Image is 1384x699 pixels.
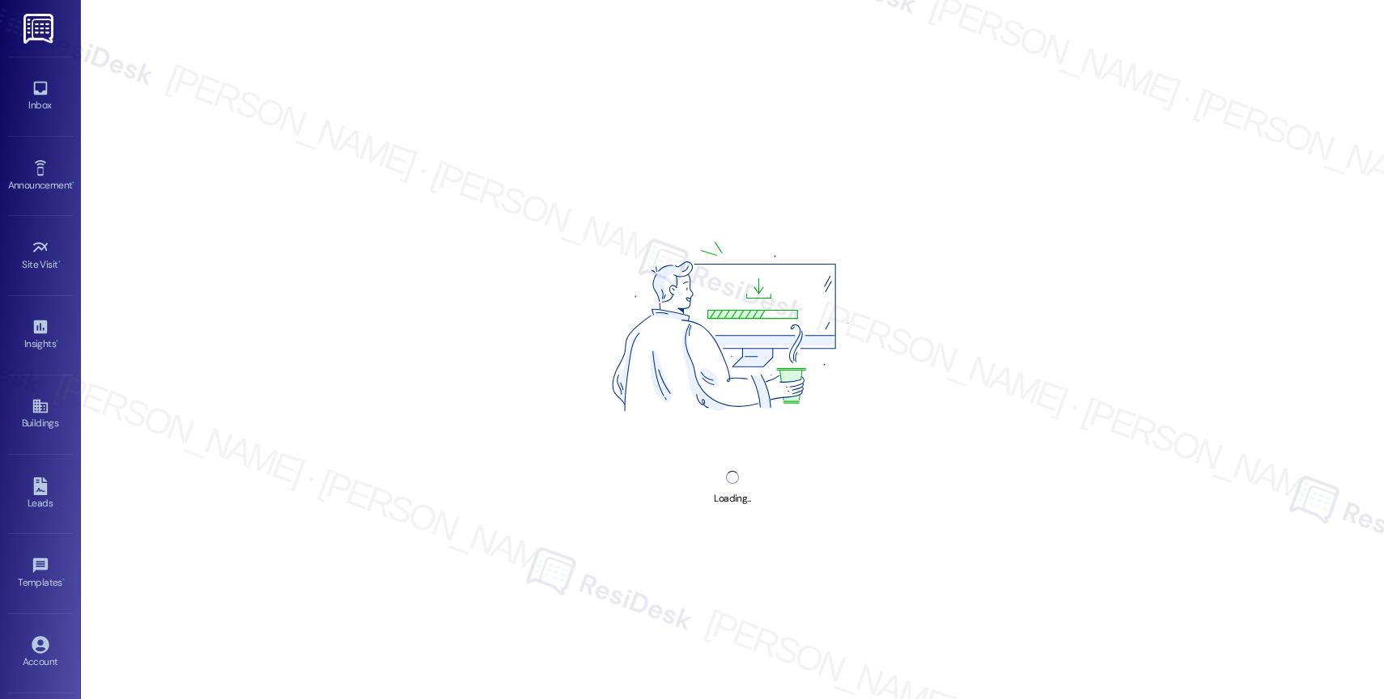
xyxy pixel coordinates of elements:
a: Inbox [8,74,73,118]
a: Insights • [8,313,73,357]
a: Site Visit • [8,234,73,277]
img: ResiDesk Logo [23,14,57,44]
a: Leads [8,472,73,516]
span: • [62,574,65,586]
div: Loading... [714,490,750,507]
a: Account [8,631,73,675]
a: Templates • [8,552,73,595]
span: • [72,177,74,189]
span: • [58,256,61,268]
span: • [56,336,58,347]
a: Buildings [8,392,73,436]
